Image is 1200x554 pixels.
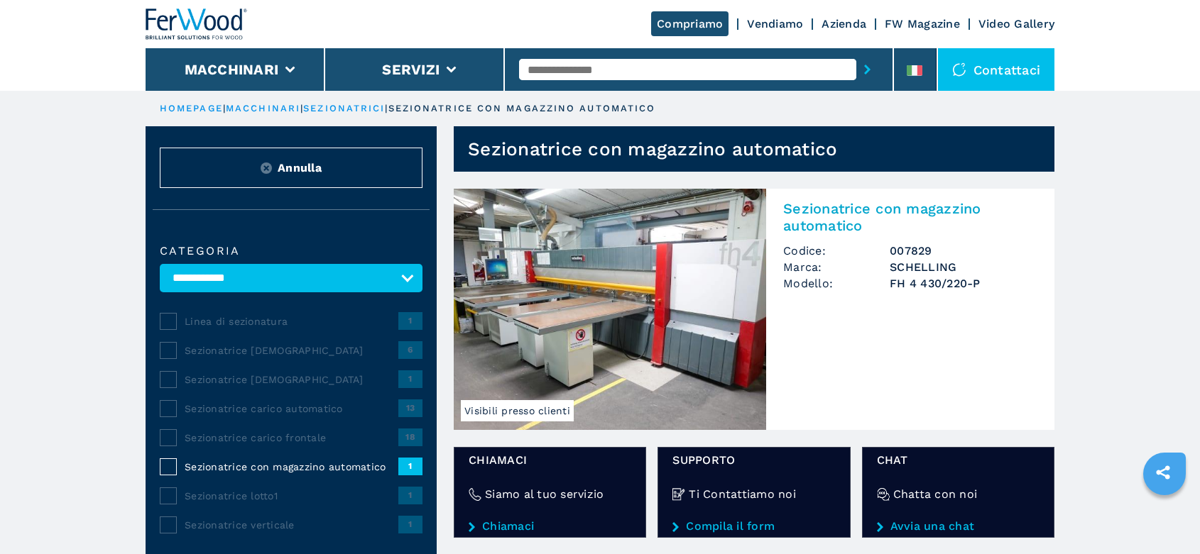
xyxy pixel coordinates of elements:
a: Compila il form [672,520,835,533]
img: Contattaci [952,62,966,77]
span: 6 [398,341,422,358]
span: 18 [398,428,422,445]
p: sezionatrice con magazzino automatico [388,102,656,115]
span: Annulla [278,160,322,176]
span: Sezionatrice carico frontale [185,431,398,445]
img: Reset [261,162,272,174]
span: Sezionatrice verticale [185,518,398,532]
span: 1 [398,370,422,387]
a: Compriamo [651,11,729,36]
span: 1 [398,487,422,504]
img: Ferwood [146,9,248,40]
h2: Sezionatrice con magazzino automatico [783,200,1037,234]
h1: Sezionatrice con magazzino automatico [468,138,837,160]
span: Sezionatrice carico automatico [185,401,398,416]
a: Video Gallery [978,17,1054,31]
img: Chatta con noi [877,488,890,501]
span: Sezionatrice lotto1 [185,489,398,503]
img: Sezionatrice con magazzino automatico SCHELLING FH 4 430/220-P [454,189,766,430]
h3: SCHELLING [890,259,1037,275]
a: Azienda [822,17,866,31]
h3: FH 4 430/220-P [890,275,1037,292]
a: FW Magazine [885,17,960,31]
span: 1 [398,516,422,533]
a: macchinari [226,103,300,113]
iframe: Chat [1140,490,1189,543]
span: Sezionatrice [DEMOGRAPHIC_DATA] [185,372,398,387]
span: 1 [398,312,422,329]
span: chat [877,452,1040,468]
span: Marca: [783,259,890,275]
span: Linea di sezionatura [185,314,398,328]
span: Modello: [783,275,890,292]
span: 1 [398,458,422,475]
span: | [223,103,226,113]
img: Ti Contattiamo noi [672,488,685,501]
h4: Chatta con noi [893,486,978,502]
button: ResetAnnulla [160,148,422,188]
button: Servizi [382,61,440,78]
span: Codice: [783,243,890,259]
a: Vendiamo [747,17,803,31]
img: Siamo al tuo servizio [469,488,481,501]
span: Supporto [672,452,835,468]
span: | [385,103,388,113]
h4: Siamo al tuo servizio [485,486,604,502]
label: Categoria [160,245,422,257]
a: Avvia una chat [877,520,1040,533]
span: | [300,103,303,113]
button: Macchinari [185,61,279,78]
a: Chiamaci [469,520,631,533]
a: sezionatrici [303,103,385,113]
a: Sezionatrice con magazzino automatico SCHELLING FH 4 430/220-PVisibili presso clientiSezionatrice... [454,189,1054,430]
span: 13 [398,399,422,416]
div: Contattaci [938,48,1055,91]
span: Chiamaci [469,452,631,468]
h4: Ti Contattiamo noi [689,486,796,502]
span: Sezionatrice con magazzino automatico [185,460,398,474]
span: Sezionatrice [DEMOGRAPHIC_DATA] [185,343,398,358]
h3: 007829 [890,243,1037,259]
span: Visibili presso clienti [461,400,574,421]
a: sharethis [1145,455,1181,490]
a: HOMEPAGE [160,103,223,113]
button: submit-button [856,53,878,86]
